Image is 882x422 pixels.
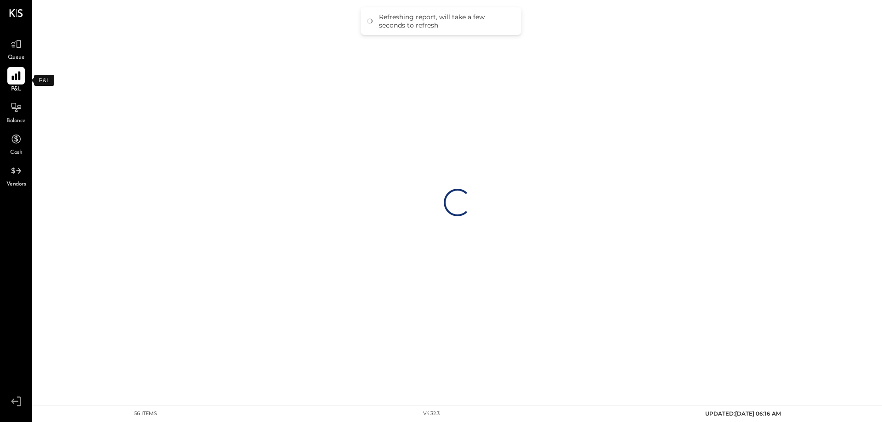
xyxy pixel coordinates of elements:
a: Queue [0,35,32,62]
span: Vendors [6,180,26,189]
a: P&L [0,67,32,94]
span: Balance [6,117,26,125]
div: Refreshing report, will take a few seconds to refresh [379,13,512,29]
a: Balance [0,99,32,125]
div: v 4.32.3 [423,410,440,417]
span: P&L [11,85,22,94]
span: Queue [8,54,25,62]
a: Cash [0,130,32,157]
div: 56 items [134,410,157,417]
span: UPDATED: [DATE] 06:16 AM [705,410,781,417]
div: P&L [34,75,54,86]
span: Cash [10,149,22,157]
a: Vendors [0,162,32,189]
